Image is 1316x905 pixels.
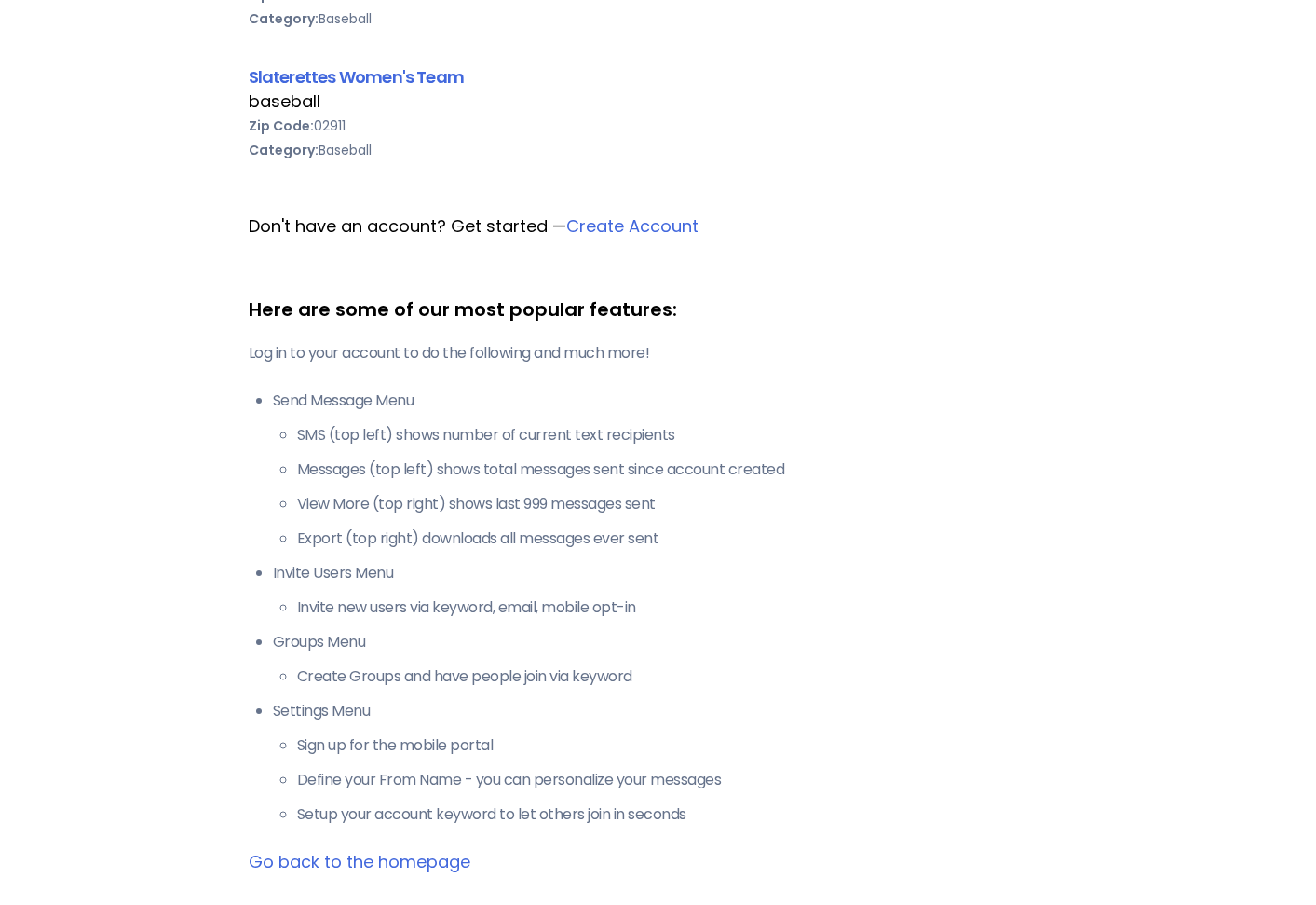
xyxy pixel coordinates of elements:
a: Slaterettes Women's Team [249,65,465,89]
li: Export (top right) downloads all messages ever sent [297,528,1068,550]
div: Baseball [249,7,1068,31]
li: Messages (top left) shows total messages sent since account created [297,459,1068,481]
li: Send Message Menu [273,390,1068,550]
b: Category: [249,9,319,28]
li: Invite Users Menu [273,562,1068,619]
p: Log in to your account to do the following and much more! [249,342,1068,364]
li: Setup your account keyword to let others join in seconds [297,803,1068,826]
li: SMS (top left) shows number of current text recipients [297,424,1068,446]
b: Zip Code: [249,117,314,135]
div: baseball [249,89,1068,114]
li: Settings Menu [273,700,1068,826]
li: Define your From Name - you can personalize your messages [297,769,1068,791]
div: 02911 [249,114,1068,138]
li: Sign up for the mobile portal [297,734,1068,757]
div: Slaterettes Women's Team [249,64,1068,89]
div: Here are some of our most popular features: [249,295,1068,323]
li: Groups Menu [273,631,1068,688]
a: Create Account [566,214,699,238]
div: Baseball [249,138,1068,162]
li: Create Groups and have people join via keyword [297,665,1068,688]
b: Category: [249,141,319,159]
li: View More (top right) shows last 999 messages sent [297,493,1068,515]
li: Invite new users via keyword, email, mobile opt-in [297,596,1068,619]
a: Go back to the homepage [249,850,470,873]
